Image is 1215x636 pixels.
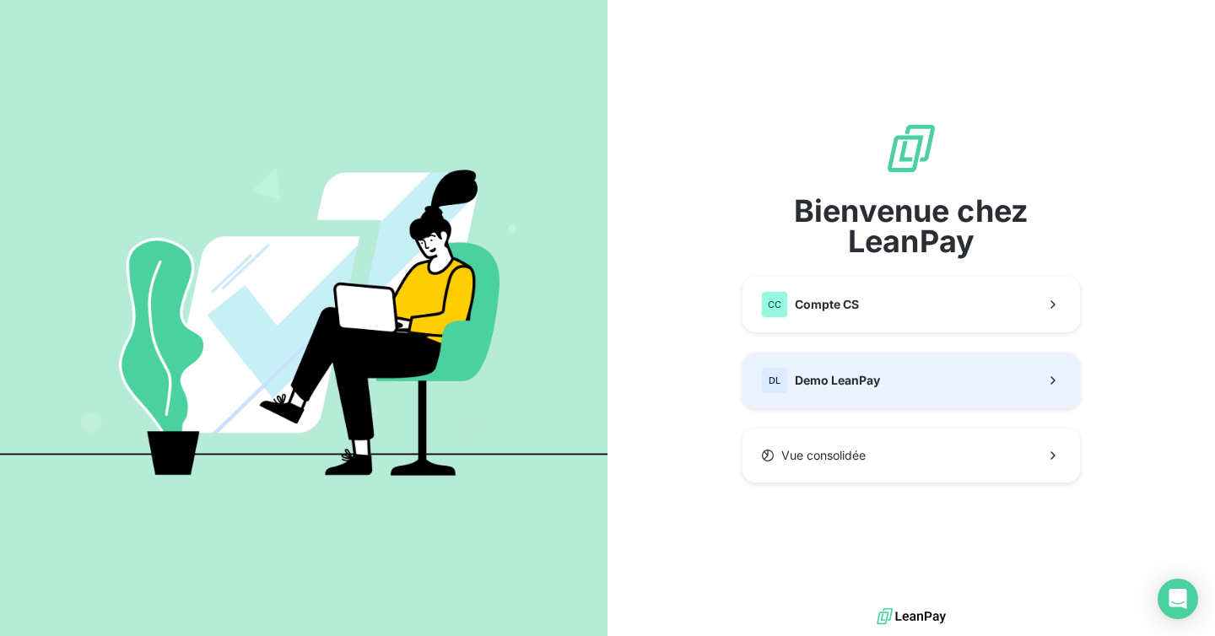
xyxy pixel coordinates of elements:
div: CC [761,291,788,318]
div: DL [761,367,788,394]
button: DLDemo LeanPay [742,353,1080,408]
div: Open Intercom Messenger [1158,579,1198,619]
span: Bienvenue chez LeanPay [742,196,1080,256]
img: logo [877,604,946,629]
span: Vue consolidée [781,447,866,464]
button: CCCompte CS [742,277,1080,332]
span: Compte CS [795,296,859,313]
img: logo sigle [884,121,938,175]
button: Vue consolidée [742,428,1080,482]
span: Demo LeanPay [795,372,880,389]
